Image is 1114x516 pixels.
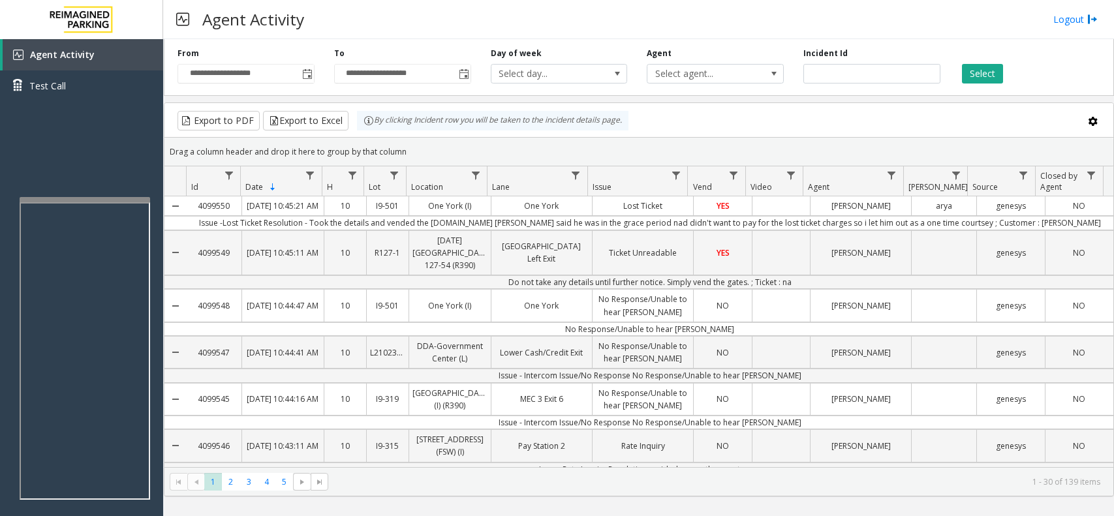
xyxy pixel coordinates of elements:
[491,343,592,362] a: Lower Cash/Credit Exit
[593,384,693,415] a: No Response/Unable to hear [PERSON_NAME]
[725,166,743,184] a: Vend Filter Menu
[315,477,325,487] span: Go to the last page
[176,3,189,35] img: pageIcon
[3,39,163,70] a: Agent Activity
[882,166,900,184] a: Agent Filter Menu
[1073,393,1085,404] span: NO
[694,296,751,315] a: NO
[187,275,1113,289] td: Do not take any details until further notice. Simply vend the gates. ; Ticket : na
[367,296,409,315] a: I9-501
[593,196,693,215] a: Lost Ticket
[242,343,324,362] a: [DATE] 10:44:41 AM
[808,181,829,192] span: Agent
[593,290,693,321] a: No Response/Unable to hear [PERSON_NAME]
[694,343,751,362] a: NO
[164,191,187,220] a: Collapse Details
[204,473,222,491] span: Page 1
[187,416,1113,429] td: Issue - Intercom Issue/No Response No Response/Unable to hear [PERSON_NAME]
[811,196,911,215] a: [PERSON_NAME]
[717,347,729,358] span: NO
[962,64,1003,83] button: Select
[29,79,66,93] span: Test Call
[409,196,491,215] a: One York (I)
[164,425,187,466] a: Collapse Details
[324,296,366,315] a: 10
[811,436,911,455] a: [PERSON_NAME]
[1045,389,1113,408] a: NO
[1045,436,1113,455] a: NO
[492,181,510,192] span: Lane
[164,166,1113,467] div: Data table
[411,181,443,192] span: Location
[13,50,23,60] img: 'icon'
[567,166,585,184] a: Lane Filter Menu
[222,473,240,491] span: Page 2
[977,296,1045,315] a: genesys
[1087,12,1098,26] img: logout
[409,337,491,368] a: DDA-Government Center (L)
[693,181,712,192] span: Vend
[977,196,1045,215] a: genesys
[782,166,800,184] a: Video Filter Menu
[196,3,311,35] h3: Agent Activity
[647,65,756,83] span: Select agent...
[717,393,729,404] span: NO
[593,181,611,192] span: Issue
[242,389,324,408] a: [DATE] 10:44:16 AM
[187,216,1113,230] td: Issue -Lost Ticket Resolution - Took the details and vended the [DOMAIN_NAME] [PERSON_NAME] said ...
[409,231,491,275] a: [DATE] [GEOGRAPHIC_DATA] 127-54 (R390)
[242,196,324,215] a: [DATE] 10:45:21 AM
[491,237,592,268] a: [GEOGRAPHIC_DATA] Left Exit
[977,243,1045,262] a: genesys
[336,476,1100,487] kendo-pager-info: 1 - 30 of 139 items
[187,436,241,455] a: 4099546
[409,430,491,461] a: [STREET_ADDRESS] (FSW) (I)
[811,389,911,408] a: [PERSON_NAME]
[1045,243,1113,262] a: NO
[1045,343,1113,362] a: NO
[311,473,328,491] span: Go to the last page
[242,243,324,262] a: [DATE] 10:45:11 AM
[187,389,241,408] a: 4099545
[811,343,911,362] a: [PERSON_NAME]
[30,48,95,61] span: Agent Activity
[191,181,198,192] span: Id
[187,343,241,362] a: 4099547
[240,473,258,491] span: Page 3
[300,65,314,83] span: Toggle popup
[385,166,403,184] a: Lot Filter Menu
[908,181,968,192] span: [PERSON_NAME]
[275,473,293,491] span: Page 5
[178,111,260,130] button: Export to PDF
[717,200,730,211] span: YES
[178,48,199,59] label: From
[367,196,409,215] a: I9-501
[750,181,772,192] span: Video
[491,196,592,215] a: One York
[187,369,1113,382] td: Issue - Intercom Issue/No Response No Response/Unable to hear [PERSON_NAME]
[1073,247,1085,258] span: NO
[367,436,409,455] a: I9-315
[364,115,374,126] img: infoIcon.svg
[1015,166,1032,184] a: Source Filter Menu
[694,389,751,408] a: NO
[327,181,333,192] span: H
[1040,170,1077,192] span: Closed by Agent
[220,166,238,184] a: Id Filter Menu
[947,166,965,184] a: Parker Filter Menu
[977,436,1045,455] a: genesys
[593,337,693,368] a: No Response/Unable to hear [PERSON_NAME]
[977,389,1045,408] a: genesys
[302,166,319,184] a: Date Filter Menu
[491,65,600,83] span: Select day...
[593,436,693,455] a: Rate Inquiry
[268,182,278,192] span: Sortable
[263,111,348,130] button: Export to Excel
[491,296,592,315] a: One York
[491,48,542,59] label: Day of week
[409,296,491,315] a: One York (I)
[324,343,366,362] a: 10
[912,196,976,215] a: arya
[297,477,307,487] span: Go to the next page
[467,166,484,184] a: Location Filter Menu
